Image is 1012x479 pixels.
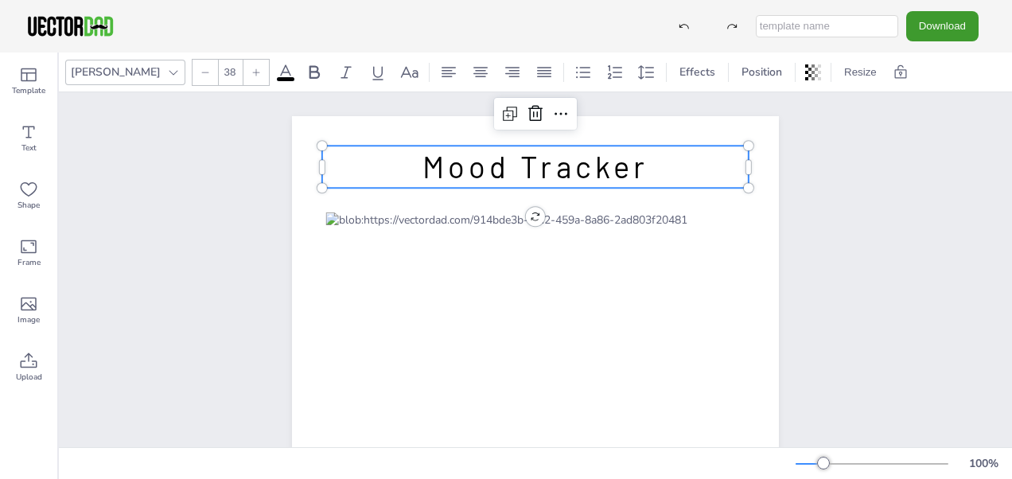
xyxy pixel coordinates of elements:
[964,456,1002,471] div: 100 %
[676,64,718,80] span: Effects
[738,64,785,80] span: Position
[18,256,41,269] span: Frame
[18,313,40,326] span: Image
[25,14,115,38] img: VectorDad-1.png
[906,11,979,41] button: Download
[21,142,37,154] span: Text
[18,199,40,212] span: Shape
[838,60,883,85] button: Resize
[68,61,164,83] div: [PERSON_NAME]
[756,15,898,37] input: template name
[12,84,45,97] span: Template
[16,371,42,384] span: Upload
[422,148,648,185] span: Mood Tracker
